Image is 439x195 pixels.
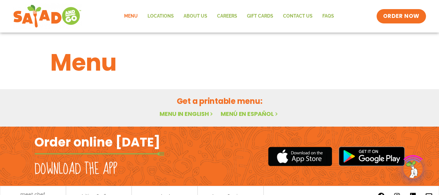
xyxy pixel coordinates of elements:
span: ORDER NOW [383,12,420,20]
a: Locations [143,9,179,24]
h2: Order online [DATE] [34,134,160,150]
a: ORDER NOW [377,9,426,23]
img: google_play [339,146,405,166]
h2: Get a printable menu: [50,95,389,107]
img: fork [34,152,164,156]
h1: Menu [50,45,389,80]
a: Contact Us [278,9,317,24]
a: GIFT CARDS [242,9,278,24]
img: appstore [268,146,332,167]
a: Menú en español [221,110,279,118]
h2: Download the app [34,160,117,178]
nav: Menu [119,9,339,24]
a: FAQs [317,9,339,24]
a: Menu [119,9,143,24]
a: Careers [212,9,242,24]
a: Menu in English [160,110,214,118]
a: About Us [179,9,212,24]
img: new-SAG-logo-768×292 [13,3,82,29]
